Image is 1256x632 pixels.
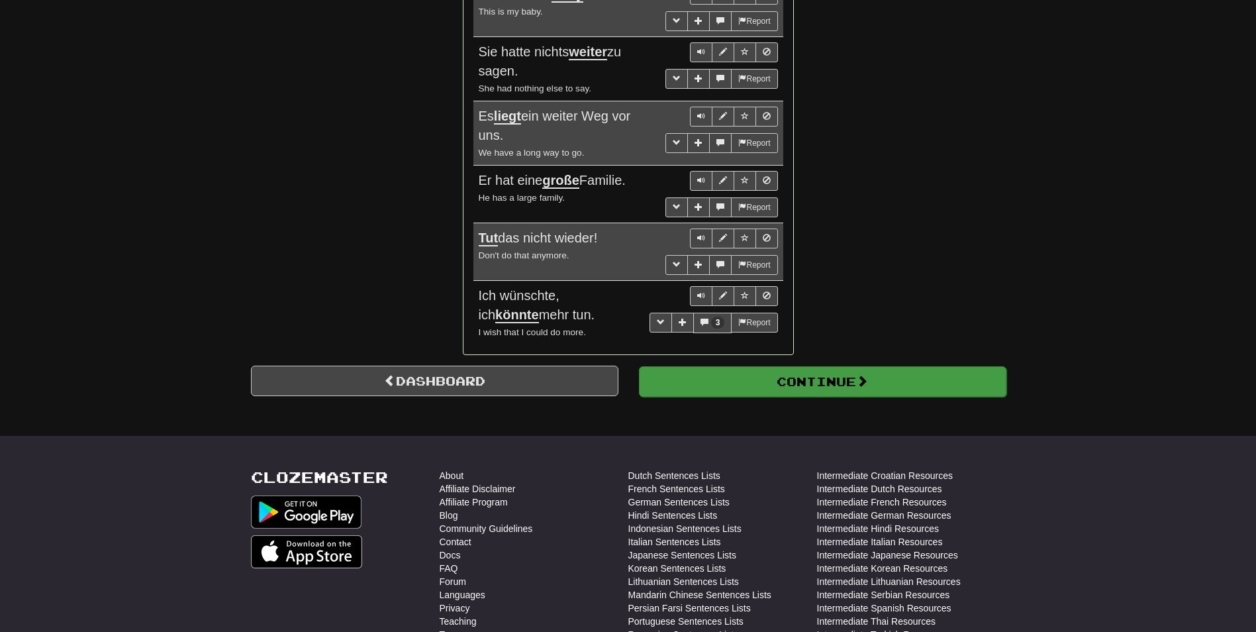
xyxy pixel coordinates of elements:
[731,69,777,89] button: Report
[628,602,751,615] a: Persian Farsi Sentences Lists
[479,83,592,93] small: She had nothing else to say.
[687,255,710,275] button: Add sentence to collection
[628,509,718,522] a: Hindi Sentences Lists
[479,288,595,323] span: Ich wünschte, ich mehr tun.
[716,318,720,327] span: 3
[817,522,939,535] a: Intermediate Hindi Resources
[690,171,778,191] div: Sentence controls
[690,229,778,248] div: Sentence controls
[440,588,485,602] a: Languages
[817,562,948,575] a: Intermediate Korean Resources
[712,107,734,127] button: Edit sentence
[687,133,710,153] button: Add sentence to collection
[690,107,712,127] button: Play sentence audio
[665,69,777,89] div: More sentence controls
[440,482,516,496] a: Affiliate Disclaimer
[665,11,688,31] button: Toggle grammar
[639,366,1006,397] button: Continue
[817,535,943,549] a: Intermediate Italian Resources
[755,229,778,248] button: Toggle ignore
[665,69,688,89] button: Toggle grammar
[628,575,739,588] a: Lithuanian Sentences Lists
[690,107,778,127] div: Sentence controls
[690,286,712,306] button: Play sentence audio
[495,307,539,323] u: könnte
[731,313,777,333] button: Report
[665,255,688,275] button: Toggle grammar
[479,193,565,203] small: He has a large family.
[440,575,466,588] a: Forum
[479,327,586,337] small: I wish that I could do more.
[665,133,777,153] div: More sentence controls
[817,602,951,615] a: Intermediate Spanish Resources
[690,229,712,248] button: Play sentence audio
[817,575,961,588] a: Intermediate Lithuanian Resources
[687,69,710,89] button: Add sentence to collection
[693,313,732,333] button: 3
[440,602,470,615] a: Privacy
[755,171,778,191] button: Toggle ignore
[628,535,721,549] a: Italian Sentences Lists
[251,366,618,396] a: Dashboard
[734,171,756,191] button: Toggle favorite
[731,133,777,153] button: Report
[817,496,947,509] a: Intermediate French Resources
[665,11,777,31] div: More sentence controls
[569,44,607,60] u: weiter
[479,7,543,17] small: This is my baby.
[251,535,363,568] img: Get it on App Store
[665,197,688,217] button: Toggle grammar
[817,482,942,496] a: Intermediate Dutch Resources
[665,133,688,153] button: Toggle grammar
[628,522,742,535] a: Indonesian Sentences Lists
[690,171,712,191] button: Play sentence audio
[712,229,734,248] button: Edit sentence
[817,469,953,482] a: Intermediate Croatian Resources
[731,255,777,275] button: Report
[479,44,622,78] span: Sie hatte nichts zu sagen.
[755,286,778,306] button: Toggle ignore
[734,107,756,127] button: Toggle favorite
[628,549,736,562] a: Japanese Sentences Lists
[650,313,672,333] button: Toggle grammar
[731,11,777,31] button: Report
[671,313,694,333] button: Add sentence to collection
[755,42,778,62] button: Toggle ignore
[650,313,778,333] div: More sentence controls
[440,535,471,549] a: Contact
[251,496,362,529] img: Get it on Google Play
[479,173,626,189] span: Er hat eine Familie.
[690,42,712,62] button: Play sentence audio
[712,42,734,62] button: Edit sentence
[628,588,771,602] a: Mandarin Chinese Sentences Lists
[665,197,777,217] div: More sentence controls
[665,255,777,275] div: More sentence controls
[690,286,778,306] div: Sentence controls
[628,496,730,509] a: German Sentences Lists
[494,109,521,125] u: liegt
[479,250,569,260] small: Don't do that anymore.
[690,42,778,62] div: Sentence controls
[817,588,950,602] a: Intermediate Serbian Resources
[734,42,756,62] button: Toggle favorite
[817,615,936,628] a: Intermediate Thai Resources
[755,107,778,127] button: Toggle ignore
[628,482,725,496] a: French Sentences Lists
[712,286,734,306] button: Edit sentence
[440,615,477,628] a: Teaching
[628,469,720,482] a: Dutch Sentences Lists
[479,231,499,246] u: Tut
[687,197,710,217] button: Add sentence to collection
[440,469,464,482] a: About
[440,496,508,509] a: Affiliate Program
[440,522,533,535] a: Community Guidelines
[251,469,388,486] a: Clozemaster
[687,11,710,31] button: Add sentence to collection
[542,173,579,189] u: große
[440,509,458,522] a: Blog
[731,197,777,217] button: Report
[734,229,756,248] button: Toggle favorite
[817,509,951,522] a: Intermediate German Resources
[479,231,598,246] span: das nicht wieder!
[817,549,958,562] a: Intermediate Japanese Resources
